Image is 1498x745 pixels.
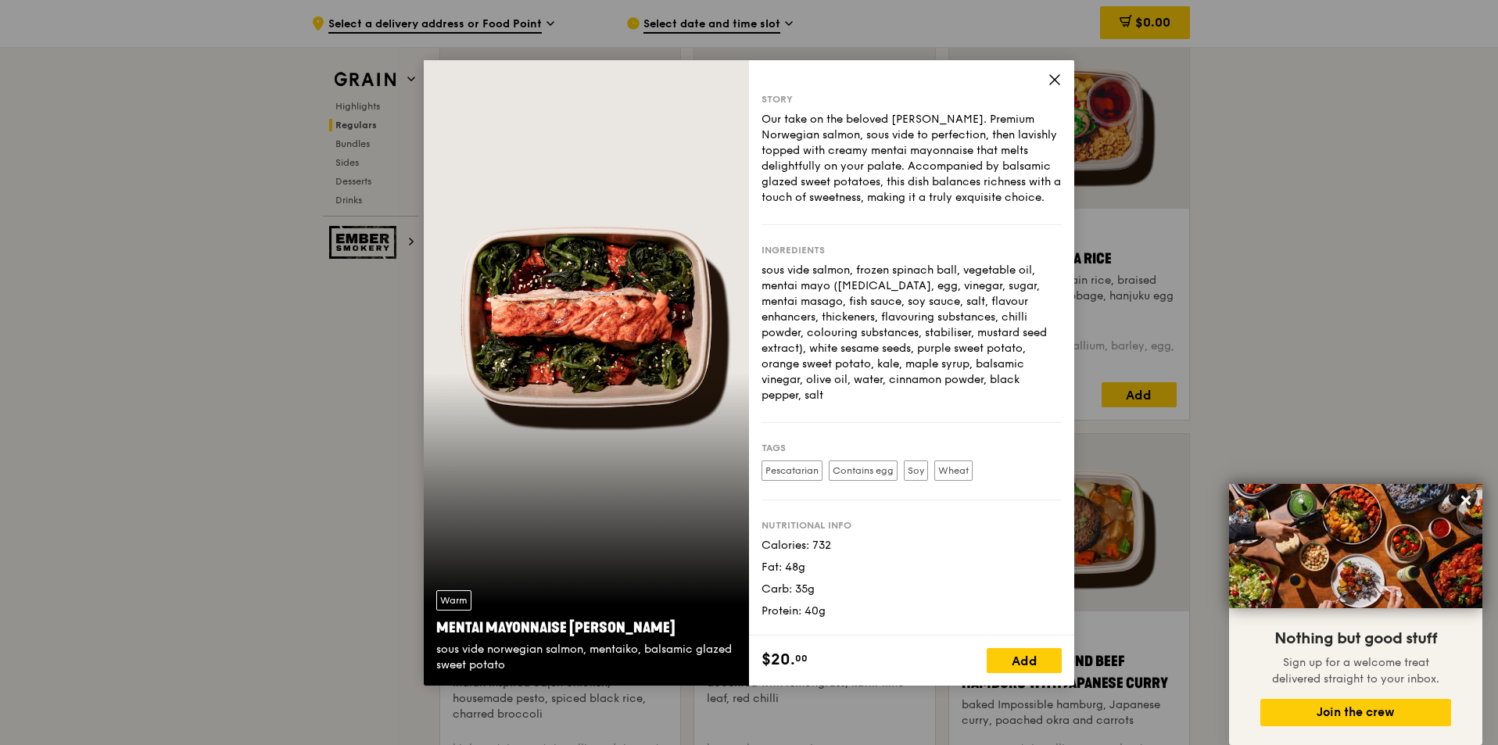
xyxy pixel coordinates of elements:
div: sous vide salmon, frozen spinach ball, vegetable oil, mentai mayo ([MEDICAL_DATA], egg, vinegar, ... [762,263,1062,403]
label: Pescatarian [762,460,822,481]
span: Sign up for a welcome treat delivered straight to your inbox. [1272,656,1439,686]
div: sous vide norwegian salmon, mentaiko, balsamic glazed sweet potato [436,642,736,673]
label: Wheat [934,460,973,481]
img: DSC07876-Edit02-Large.jpeg [1229,484,1482,608]
label: Contains egg [829,460,898,481]
div: Protein: 40g [762,604,1062,619]
div: Tags [762,442,1062,454]
span: $20. [762,648,795,672]
div: Our take on the beloved [PERSON_NAME]. Premium Norwegian salmon, sous vide to perfection, then la... [762,112,1062,206]
div: Carb: 35g [762,582,1062,597]
button: Join the crew [1260,699,1451,726]
div: Calories: 732 [762,538,1062,553]
div: Nutritional info [762,519,1062,532]
div: Ingredients [762,244,1062,256]
div: Mentai Mayonnaise [PERSON_NAME] [436,617,736,639]
div: Story [762,93,1062,106]
button: Close [1453,488,1478,513]
div: Fat: 48g [762,560,1062,575]
div: Add [987,648,1062,673]
div: Warm [436,590,471,611]
label: Soy [904,460,928,481]
span: Nothing but good stuff [1274,629,1437,648]
span: 00 [795,652,808,664]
